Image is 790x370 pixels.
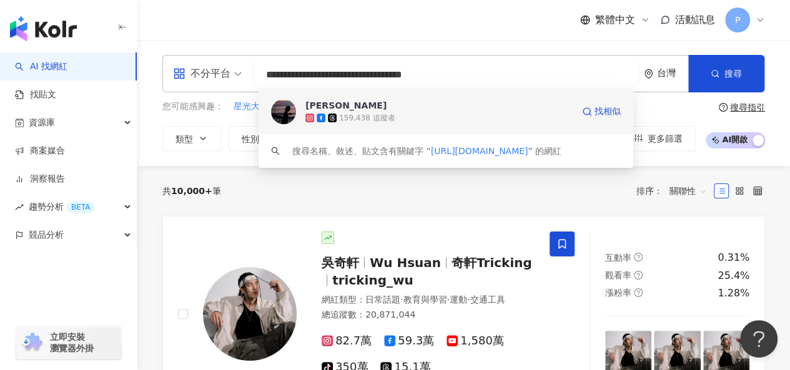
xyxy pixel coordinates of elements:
[66,201,95,213] div: BETA
[595,105,621,118] span: 找相似
[233,100,269,114] button: 星光大道
[15,173,65,185] a: 洞察報告
[636,181,714,201] div: 排序：
[740,320,778,358] iframe: Help Scout Beacon - Open
[605,253,631,263] span: 互動率
[322,309,535,321] div: 總追蹤數 ： 20,871,044
[242,134,259,144] span: 性別
[173,64,230,84] div: 不分平台
[605,288,631,298] span: 漲粉率
[29,221,64,249] span: 競品分析
[305,99,387,112] div: [PERSON_NAME]
[450,295,467,304] span: 運動
[621,126,696,151] button: 更多篩選
[644,69,653,79] span: environment
[15,203,24,212] span: rise
[203,267,297,361] img: KOL Avatar
[370,255,441,270] span: Wu Hsuan
[10,16,77,41] img: logo
[669,181,707,201] span: 關聯性
[688,55,764,92] button: 搜尋
[332,273,413,288] span: tricking_wu
[162,100,224,113] span: 您可能感興趣：
[718,269,749,283] div: 25.4%
[605,270,631,280] span: 觀看率
[718,286,749,300] div: 1.28%
[431,146,528,156] span: [URL][DOMAIN_NAME]
[175,134,193,144] span: 類型
[634,288,643,297] span: question-circle
[403,295,447,304] span: 教育與學習
[271,147,280,155] span: search
[467,295,470,304] span: ·
[16,326,121,359] a: chrome extension立即安裝 瀏覽器外掛
[29,193,95,221] span: 趨勢分析
[292,144,561,158] div: 搜尋名稱、敘述、貼文含有關鍵字 “ ” 的網紅
[15,61,67,73] a: searchAI 找網紅
[20,333,44,353] img: chrome extension
[15,89,56,101] a: 找貼文
[29,109,55,137] span: 資源庫
[447,295,449,304] span: ·
[271,99,296,124] img: KOL Avatar
[634,253,643,261] span: question-circle
[675,14,715,26] span: 活動訊息
[162,126,221,151] button: 類型
[50,331,94,354] span: 立即安裝 瀏覽器外掛
[634,271,643,280] span: question-circle
[719,103,728,112] span: question-circle
[322,294,535,306] div: 網紅類型 ：
[724,69,742,79] span: 搜尋
[171,186,212,196] span: 10,000+
[735,13,740,27] span: P
[718,251,749,265] div: 0.31%
[470,295,505,304] span: 交通工具
[384,334,434,348] span: 59.3萬
[15,145,65,157] a: 商案媒合
[447,334,504,348] span: 1,580萬
[400,295,403,304] span: ·
[234,100,269,113] span: 星光大道
[595,13,635,27] span: 繁體中文
[173,67,185,80] span: appstore
[229,126,287,151] button: 性別
[657,68,688,79] div: 台灣
[162,186,221,196] div: 共 筆
[339,113,395,124] div: 159,438 追蹤者
[582,99,621,124] a: 找相似
[648,134,683,144] span: 更多篩選
[452,255,532,270] span: 奇軒Tricking
[322,255,359,270] span: 吳奇軒
[322,334,372,348] span: 82.7萬
[730,102,765,112] div: 搜尋指引
[365,295,400,304] span: 日常話題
